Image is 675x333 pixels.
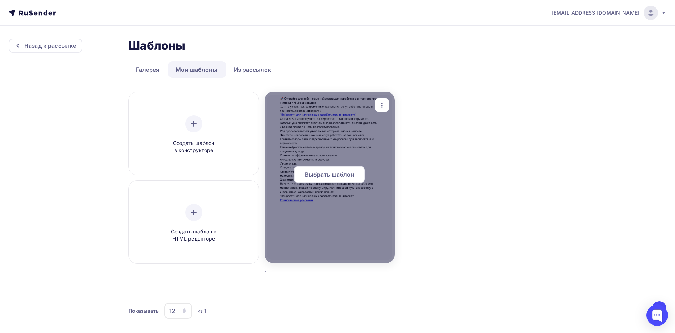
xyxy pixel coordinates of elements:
[129,39,185,53] h2: Шаблоны
[129,307,158,314] div: Показывать
[24,41,76,50] div: Назад к рассылке
[305,170,354,179] span: Выбрать шаблон
[168,61,225,78] a: Мои шаблоны
[129,61,167,78] a: Галерея
[164,303,192,319] button: 12
[169,307,175,315] div: 12
[651,301,667,316] ul: Pagination
[552,6,666,20] a: [EMAIL_ADDRESS][DOMAIN_NAME]
[160,228,228,243] span: Создать шаблон в HTML редакторе
[226,61,279,78] a: Из рассылок
[652,301,666,316] button: Go to page 1
[160,140,228,154] span: Создать шаблон в конструкторе
[265,269,362,276] div: 1
[552,9,639,16] span: [EMAIL_ADDRESS][DOMAIN_NAME]
[197,307,207,314] div: из 1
